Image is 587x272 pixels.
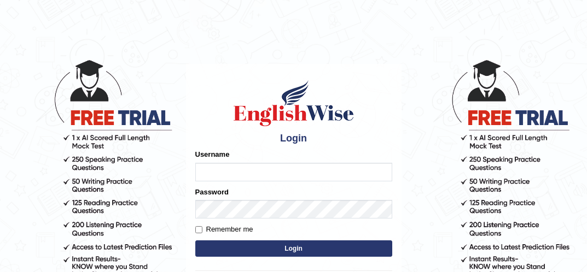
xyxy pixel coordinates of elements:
label: Username [195,149,230,159]
h4: Login [195,133,392,144]
button: Login [195,240,392,257]
label: Password [195,187,229,197]
img: Logo of English Wise sign in for intelligent practice with AI [231,79,356,128]
input: Remember me [195,226,202,233]
label: Remember me [195,224,253,235]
